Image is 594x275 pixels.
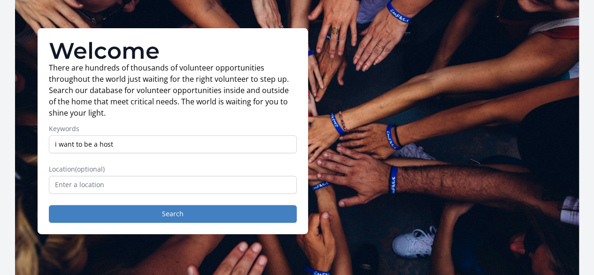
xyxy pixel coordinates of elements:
label: Location [49,165,297,174]
h1: Welcome [49,39,297,62]
span: (optional) [75,165,105,173]
input: Enter a location [49,176,297,194]
button: Search [49,205,297,223]
label: Keywords [49,124,297,134]
p: There are hundreds of thousands of volunteer opportunities throughout the world just waiting for ... [49,62,297,118]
